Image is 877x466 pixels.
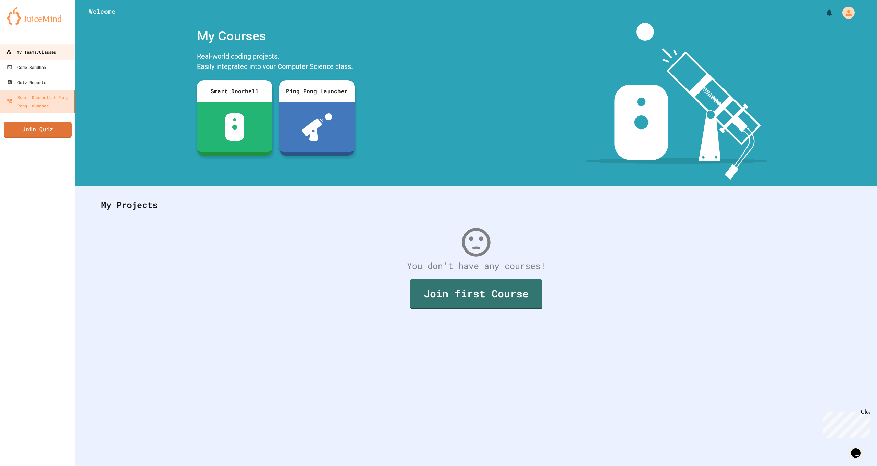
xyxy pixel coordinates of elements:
iframe: chat widget [820,409,870,438]
div: My Account [835,5,856,21]
iframe: chat widget [848,439,870,459]
a: Join Quiz [4,122,72,138]
div: Real-world coding projects. Easily integrated into your Computer Science class. [194,49,358,75]
div: Chat with us now!Close [3,3,47,44]
a: Join first Course [410,279,542,309]
div: My Teams/Classes [6,48,56,57]
div: Code Sandbox [7,63,46,71]
div: My Notifications [813,7,835,19]
div: Quiz Reports [7,78,46,86]
div: You don't have any courses! [94,259,858,272]
img: logo-orange.svg [7,7,69,25]
div: My Courses [194,23,358,49]
div: Ping Pong Launcher [279,80,355,102]
img: sdb-white.svg [225,113,245,141]
div: Smart Doorbell [197,80,272,102]
div: My Projects [94,192,858,218]
img: ppl-with-ball.png [302,113,332,141]
img: banner-image-my-projects.png [585,23,768,180]
div: Smart Doorbell & Ping Pong Launcher [7,93,71,110]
